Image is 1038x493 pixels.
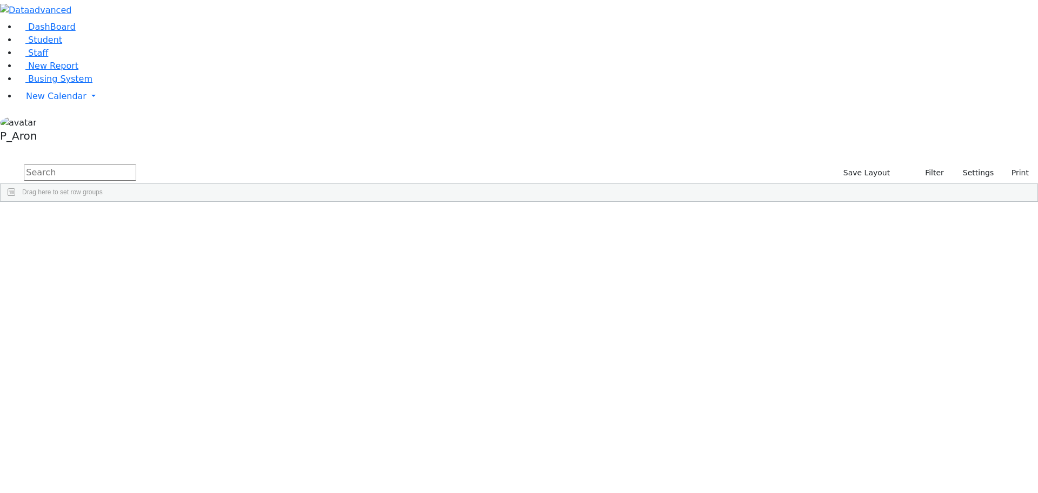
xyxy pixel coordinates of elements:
button: Save Layout [839,165,895,181]
span: Drag here to set row groups [22,188,103,196]
input: Search [24,165,136,181]
a: Busing System [17,74,92,84]
a: New Calendar [17,86,1038,107]
a: New Report [17,61,78,71]
a: DashBoard [17,22,76,32]
a: Student [17,35,62,45]
span: Student [28,35,62,45]
span: New Report [28,61,78,71]
button: Filter [911,165,949,181]
span: New Calendar [26,91,86,101]
span: DashBoard [28,22,76,32]
a: Staff [17,48,48,58]
span: Busing System [28,74,92,84]
span: Staff [28,48,48,58]
button: Settings [949,165,999,181]
button: Print [999,165,1034,181]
